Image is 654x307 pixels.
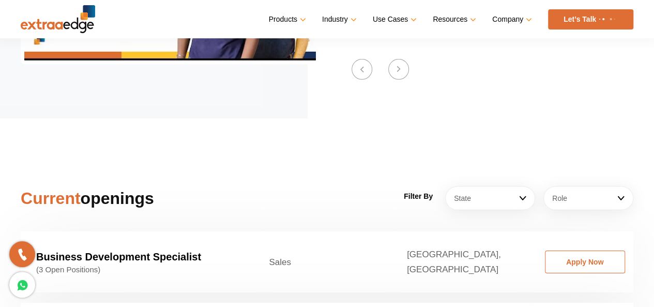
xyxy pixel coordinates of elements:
[492,12,530,27] a: Company
[36,251,201,262] strong: Business Development Specialist
[322,12,355,27] a: Industry
[548,9,633,30] a: Let’s Talk
[445,186,535,210] a: State
[391,231,529,293] td: [GEOGRAPHIC_DATA], [GEOGRAPHIC_DATA]
[404,189,433,204] label: Filter By
[352,59,372,80] button: Previous
[269,12,304,27] a: Products
[543,186,633,210] a: Role
[388,59,409,80] button: Next
[253,231,391,293] td: Sales
[21,186,215,211] h2: openings
[373,12,415,27] a: Use Cases
[36,265,238,274] span: (3 Open Positions)
[433,12,474,27] a: Resources
[545,251,625,273] a: Apply Now
[21,189,81,208] span: Current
